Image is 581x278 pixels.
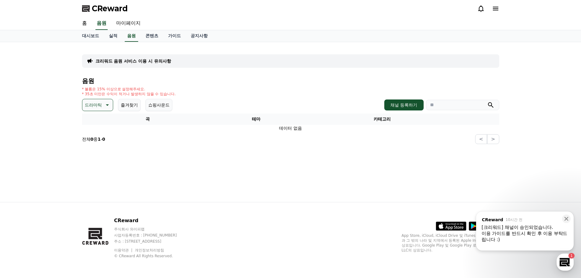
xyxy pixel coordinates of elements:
[56,203,63,208] span: 대화
[135,248,164,252] a: 개인정보처리방침
[118,99,141,111] button: 즐겨찾기
[163,30,186,42] a: 가이드
[19,203,23,208] span: 홈
[114,254,188,258] p: © CReward All Rights Reserved.
[82,87,176,92] p: * 볼륨은 15% 이상으로 설정해주세요.
[77,30,104,42] a: 대시보드
[98,137,101,142] strong: 1
[82,78,499,84] h4: 음원
[114,227,188,232] p: 주식회사 와이피랩
[141,30,163,42] a: 콘텐츠
[102,137,105,142] strong: 0
[82,4,128,13] a: CReward
[92,4,128,13] span: CReward
[384,99,423,110] button: 채널 등록하기
[94,203,102,208] span: 설정
[91,137,94,142] strong: 0
[62,193,64,198] span: 1
[40,193,79,209] a: 1대화
[82,136,105,142] p: 전체 중 -
[82,92,176,96] p: * 35초 미만은 수익이 적거나 발생하지 않을 수 있습니다.
[186,30,213,42] a: 공지사항
[299,114,465,125] th: 카테고리
[487,134,499,144] button: >
[213,114,299,125] th: 테마
[125,30,138,42] a: 음원
[104,30,122,42] a: 실적
[82,99,113,111] button: 드라마틱
[111,17,145,30] a: 마이페이지
[82,125,499,132] td: 데이터 없음
[79,193,117,209] a: 설정
[95,58,171,64] a: 크리워드 음원 서비스 이용 시 유의사항
[85,101,102,109] p: 드라마틱
[145,99,172,111] button: 쇼핑사운드
[95,17,108,30] a: 음원
[114,239,188,244] p: 주소 : [STREET_ADDRESS]
[82,114,213,125] th: 곡
[2,193,40,209] a: 홈
[114,217,188,224] p: CReward
[114,233,188,238] p: 사업자등록번호 : [PHONE_NUMBER]
[77,17,92,30] a: 홈
[114,248,133,252] a: 이용약관
[475,134,487,144] button: <
[402,233,499,253] p: App Store, iCloud, iCloud Drive 및 iTunes Store는 미국과 그 밖의 나라 및 지역에서 등록된 Apple Inc.의 서비스 상표입니다. Goo...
